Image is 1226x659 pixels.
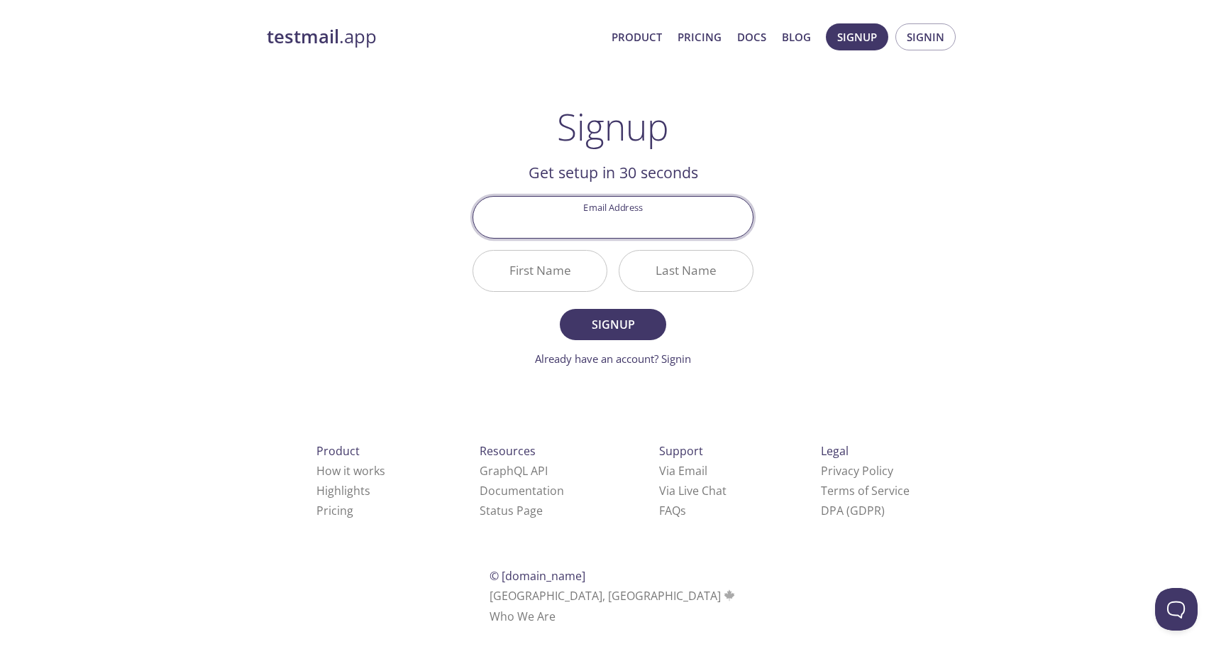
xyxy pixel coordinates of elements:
a: Terms of Service [821,483,910,499]
a: Pricing [678,28,722,46]
a: Who We Are [490,609,556,624]
iframe: Help Scout Beacon - Open [1155,588,1198,631]
a: FAQ [659,503,686,518]
a: How it works [316,463,385,479]
a: GraphQL API [480,463,548,479]
button: Signin [895,23,956,50]
strong: testmail [267,24,339,49]
span: Signin [907,28,944,46]
button: Signup [560,309,666,340]
span: [GEOGRAPHIC_DATA], [GEOGRAPHIC_DATA] [490,588,737,604]
span: s [680,503,686,518]
a: Privacy Policy [821,463,893,479]
span: Product [316,443,360,459]
a: Status Page [480,503,543,518]
a: Via Live Chat [659,483,727,499]
span: Legal [821,443,849,459]
a: testmail.app [267,25,600,49]
a: Blog [782,28,811,46]
span: Resources [480,443,536,459]
a: Docs [737,28,766,46]
button: Signup [826,23,888,50]
span: © [DOMAIN_NAME] [490,568,585,584]
h2: Get setup in 30 seconds [473,160,753,185]
a: Highlights [316,483,370,499]
span: Support [659,443,703,459]
a: Via Email [659,463,707,479]
a: DPA (GDPR) [821,503,885,518]
h1: Signup [557,105,669,148]
span: Signup [837,28,877,46]
span: Signup [575,315,651,334]
a: Documentation [480,483,564,499]
a: Product [612,28,662,46]
a: Already have an account? Signin [535,352,691,366]
a: Pricing [316,503,353,518]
